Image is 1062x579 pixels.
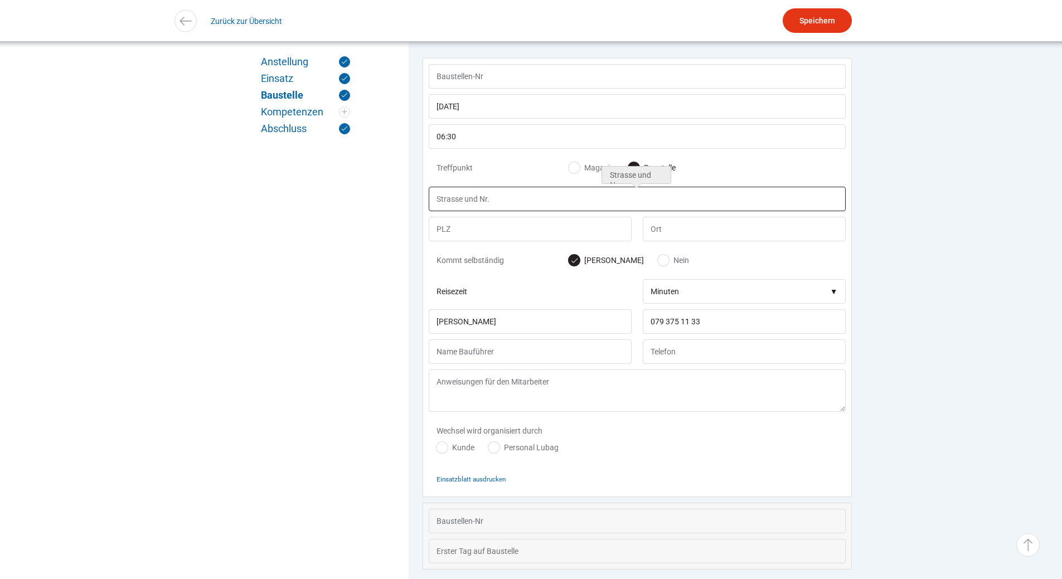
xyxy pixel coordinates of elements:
[429,124,846,149] input: Startzeit am ersten Tag
[437,255,569,266] span: Kommt selbständig
[429,509,846,533] input: Baustellen-Nr
[261,56,350,67] a: Anstellung
[429,217,632,241] input: PLZ
[177,13,193,29] img: icon-arrow-left.svg
[569,162,614,173] label: Magazin
[783,8,852,33] input: Speichern
[261,73,350,84] a: Einsatz
[211,8,282,33] a: Zurück zur Übersicht
[488,442,559,453] label: Personal Lubag
[569,255,644,266] label: [PERSON_NAME]
[437,287,467,296] label: Reisezeit
[429,64,846,89] input: Baustellen-Nr
[437,425,838,436] div: Wechsel wird organisiert durch
[643,339,846,364] input: Telefon
[429,309,632,334] input: Name Polier
[437,162,569,173] span: Treffpunkt
[643,217,846,241] input: Ort
[429,187,846,211] input: Strasse und Nr.
[437,474,506,483] a: Einsatzblatt ausdrucken
[261,123,350,134] a: Abschluss
[437,442,474,453] label: Kunde
[429,94,846,119] input: Erster Tag auf Baustelle
[261,106,350,118] a: Kompetenzen
[429,339,632,364] input: Name Bauführer
[628,162,676,173] label: Baustelle
[429,539,846,563] input: Erster Tag auf Baustelle
[658,255,689,266] label: Nein
[643,309,846,334] input: Telefon
[437,475,506,483] small: Einsatzblatt ausdrucken
[261,90,350,101] a: Baustelle
[1016,533,1040,557] a: ▵ Nach oben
